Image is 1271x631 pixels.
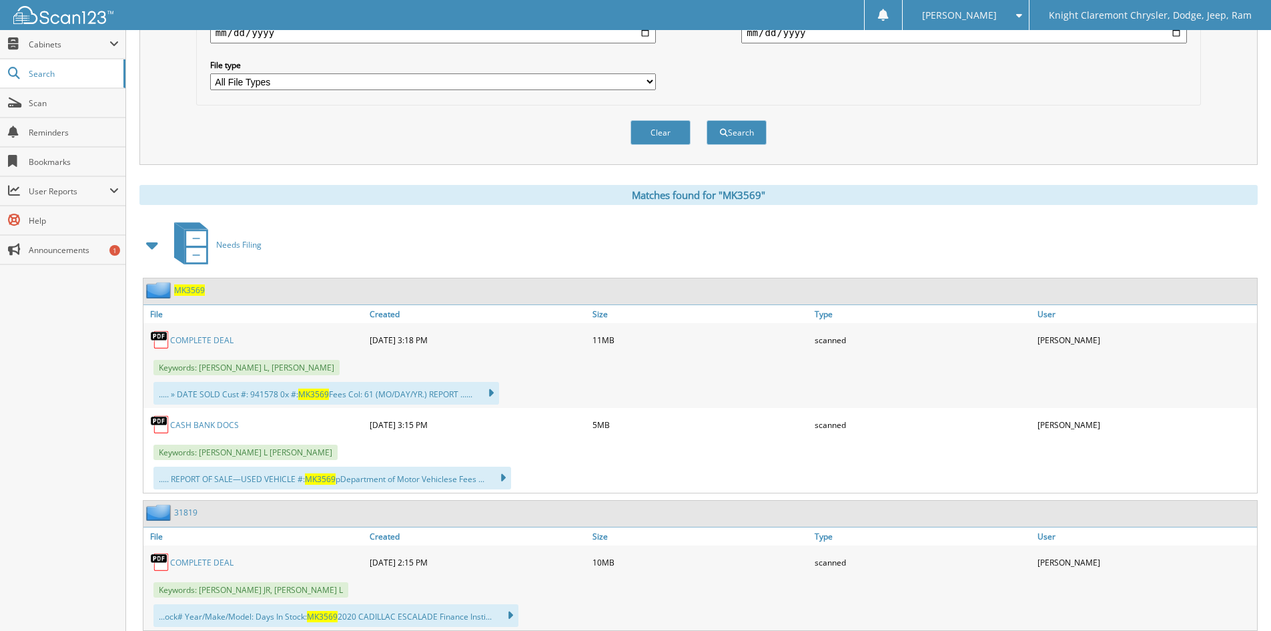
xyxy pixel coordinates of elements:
[153,382,499,405] div: ..... » DATE SOLD Cust #: 941578 0x #: Fees Col: 61 (MO/DAY/YR.) REPORT ......
[153,445,338,460] span: Keywords: [PERSON_NAME] L [PERSON_NAME]
[174,284,205,296] a: MK3569
[29,244,119,256] span: Announcements
[143,528,366,546] a: File
[366,549,589,576] div: [DATE] 2:15 PM
[143,305,366,323] a: File
[589,305,812,323] a: Size
[1034,549,1257,576] div: [PERSON_NAME]
[589,411,812,438] div: 5MB
[707,120,767,145] button: Search
[29,39,109,50] span: Cabinets
[29,97,119,109] span: Scan
[305,473,336,485] span: MK3569
[589,549,812,576] div: 10MB
[29,156,119,168] span: Bookmarks
[1034,327,1257,353] div: [PERSON_NAME]
[366,327,589,353] div: [DATE] 3:18 PM
[170,557,234,568] a: COMPLETE DEAL
[298,389,329,400] span: MK3569
[146,504,174,521] img: folder2.png
[153,604,518,627] div: ...ock# Year/Make/Model: Days In Stock: 2020 CADILLAC ESCALADE Finance Insti...
[174,507,197,518] a: 31819
[307,611,338,622] span: MK3569
[366,411,589,438] div: [DATE] 3:15 PM
[146,282,174,298] img: folder2.png
[366,305,589,323] a: Created
[150,552,170,572] img: PDF.png
[210,59,656,71] label: File type
[811,327,1034,353] div: scanned
[166,218,262,271] a: Needs Filing
[1034,528,1257,546] a: User
[1049,11,1252,19] span: Knight Claremont Chrysler, Dodge, Jeep, Ram
[741,22,1187,43] input: end
[150,330,170,350] img: PDF.png
[216,239,262,250] span: Needs Filing
[1034,411,1257,438] div: [PERSON_NAME]
[811,549,1034,576] div: scanned
[210,22,656,43] input: start
[29,215,119,226] span: Help
[811,305,1034,323] a: Type
[589,528,812,546] a: Size
[630,120,691,145] button: Clear
[29,186,109,197] span: User Reports
[29,127,119,138] span: Reminders
[811,411,1034,438] div: scanned
[922,11,997,19] span: [PERSON_NAME]
[811,528,1034,546] a: Type
[153,360,340,375] span: Keywords: [PERSON_NAME] L, [PERSON_NAME]
[139,185,1258,205] div: Matches found for "MK3569"
[150,415,170,435] img: PDF.png
[29,68,117,79] span: Search
[589,327,812,353] div: 11MB
[153,582,348,598] span: Keywords: [PERSON_NAME] JR, [PERSON_NAME] L
[153,467,511,489] div: ..... REPORT OF SALE—USED VEHICLE #: pDepartment of Motor Vehiclese Fees ...
[170,419,239,431] a: CASH BANK DOCS
[109,245,120,256] div: 1
[366,528,589,546] a: Created
[1034,305,1257,323] a: User
[13,6,113,24] img: scan123-logo-white.svg
[170,335,234,346] a: COMPLETE DEAL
